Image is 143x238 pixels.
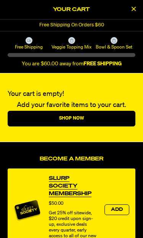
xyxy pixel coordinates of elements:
[128,4,139,15] button: Close Cart
[84,61,122,66] b: FREE SHIPPING
[8,111,135,126] a: Shop Now
[8,156,135,162] h4: Become a Member
[9,44,49,50] span: Free Shipping
[51,44,92,50] span: Veggie Topping Mix
[8,4,135,15] h2: Your Cart
[49,201,63,206] span: $50.00
[8,100,135,111] p: Add your favorite items to your cart.
[14,196,41,223] img: Membership image
[8,61,135,67] div: You are $60.00 away from
[111,207,123,212] span: Add
[94,44,134,50] span: Bowl & Spoon Set
[49,175,97,198] a: View Slurp Society Membership
[104,204,129,215] button: Add the product, Slurp Society Membership to Cart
